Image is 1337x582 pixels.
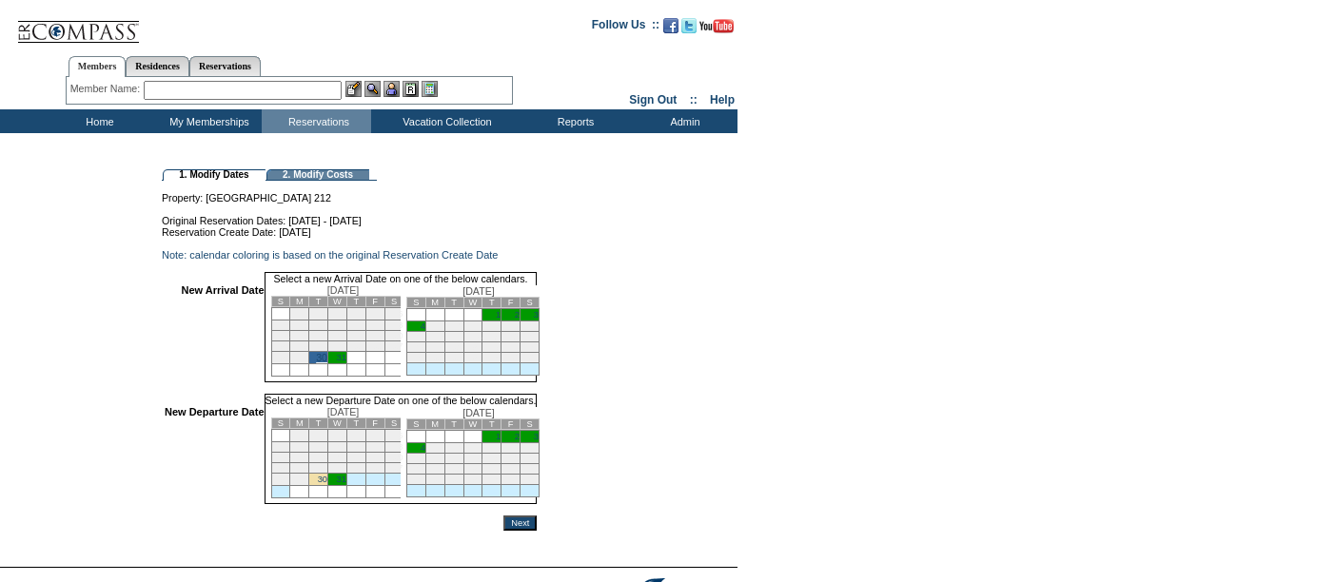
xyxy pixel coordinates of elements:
[521,298,540,308] td: S
[290,331,309,341] td: 15
[482,332,501,342] td: 15
[422,81,438,97] img: b_calculator.gif
[365,430,384,442] td: 5
[365,341,384,352] td: 26
[163,169,265,181] td: 1. Modify Dates
[309,442,328,453] td: 9
[425,454,444,464] td: 12
[346,442,365,453] td: 11
[328,331,347,341] td: 17
[444,332,463,342] td: 13
[384,331,403,341] td: 20
[681,24,697,35] a: Follow us on Twitter
[290,341,309,352] td: 22
[425,475,444,485] td: 26
[365,320,384,331] td: 12
[309,308,328,320] td: 2
[699,19,734,33] img: Subscribe to our YouTube Channel
[519,109,628,133] td: Reports
[384,418,403,429] td: S
[290,442,309,453] td: 8
[515,310,520,320] a: 2
[425,443,444,454] td: 5
[425,419,444,430] td: M
[628,109,737,133] td: Admin
[462,285,495,297] span: [DATE]
[406,464,425,475] td: 18
[290,430,309,442] td: 1
[309,320,328,331] td: 9
[290,297,309,307] td: M
[482,298,501,308] td: T
[265,394,538,406] td: Select a new Departure Date on one of the below calendars.
[290,352,309,364] td: 29
[271,331,290,341] td: 14
[521,342,540,353] td: 24
[383,81,400,97] img: Impersonate
[309,297,328,307] td: T
[406,298,425,308] td: S
[271,453,290,463] td: 14
[501,321,521,332] td: 9
[290,453,309,463] td: 15
[482,419,501,430] td: T
[290,463,309,474] td: 22
[463,332,482,342] td: 14
[290,418,309,429] td: M
[444,298,463,308] td: T
[346,430,365,442] td: 4
[346,418,365,429] td: T
[425,321,444,332] td: 5
[501,464,521,475] td: 23
[346,320,365,331] td: 11
[463,454,482,464] td: 14
[444,454,463,464] td: 13
[43,109,152,133] td: Home
[346,463,365,474] td: 25
[521,475,540,485] td: 31
[271,320,290,331] td: 7
[165,284,265,382] td: New Arrival Date
[463,464,482,475] td: 21
[501,342,521,353] td: 23
[365,308,384,320] td: 5
[444,419,463,430] td: T
[496,432,501,441] a: 1
[463,353,482,363] td: 28
[425,464,444,475] td: 19
[162,249,537,261] td: Note: calendar coloring is based on the original Reservation Create Date
[482,353,501,363] td: 29
[521,321,540,332] td: 10
[482,342,501,353] td: 22
[521,454,540,464] td: 17
[309,453,328,463] td: 16
[592,16,659,39] td: Follow Us ::
[328,297,347,307] td: W
[365,463,384,474] td: 26
[406,332,425,342] td: 11
[162,204,537,226] td: Original Reservation Dates: [DATE] - [DATE]
[271,352,290,364] td: 28
[406,353,425,363] td: 25
[521,332,540,342] td: 17
[496,310,501,320] a: 1
[482,454,501,464] td: 15
[309,331,328,341] td: 16
[699,24,734,35] a: Subscribe to our YouTube Channel
[501,475,521,485] td: 30
[384,453,403,463] td: 20
[316,352,327,363] a: 30
[406,475,425,485] td: 25
[384,320,403,331] td: 13
[501,454,521,464] td: 16
[265,272,538,284] td: Select a new Arrival Date on one of the below calendars.
[365,418,384,429] td: F
[309,418,328,429] td: T
[328,320,347,331] td: 10
[346,341,365,352] td: 25
[365,297,384,307] td: F
[271,297,290,307] td: S
[290,308,309,320] td: 1
[690,93,698,107] span: ::
[346,331,365,341] td: 18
